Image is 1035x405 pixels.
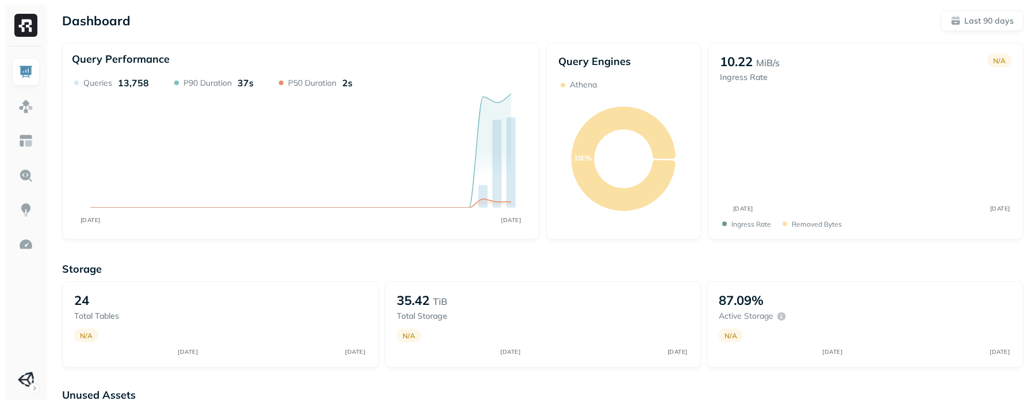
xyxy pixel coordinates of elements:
[731,220,771,228] p: Ingress Rate
[80,216,101,224] tspan: [DATE]
[570,79,597,90] p: Athena
[62,388,1023,402] p: Unused Assets
[18,372,34,388] img: Unity
[756,56,780,70] p: MiB/s
[823,348,843,355] tspan: [DATE]
[18,168,33,183] img: Query Explorer
[501,216,521,224] tspan: [DATE]
[178,348,198,355] tspan: [DATE]
[792,220,842,228] p: Removed bytes
[80,331,93,340] p: N/A
[397,311,499,322] p: Total storage
[74,292,89,308] p: 24
[18,99,33,114] img: Assets
[18,202,33,217] img: Insights
[83,78,112,89] p: Queries
[558,55,689,68] p: Query Engines
[733,205,753,212] tspan: [DATE]
[18,237,33,252] img: Optimization
[574,154,592,162] text: 100%
[990,348,1010,355] tspan: [DATE]
[18,64,33,79] img: Dashboard
[118,77,149,89] p: 13,758
[719,292,764,308] p: 87.09%
[288,78,336,89] p: P50 Duration
[237,77,254,89] p: 37s
[183,78,232,89] p: P90 Duration
[74,311,177,322] p: Total tables
[941,10,1023,31] button: Last 90 days
[342,77,352,89] p: 2s
[719,311,773,322] p: Active storage
[62,262,1023,276] p: Storage
[668,348,688,355] tspan: [DATE]
[720,54,753,70] p: 10.22
[964,16,1014,26] p: Last 90 days
[720,72,780,83] p: Ingress Rate
[990,205,1010,212] tspan: [DATE]
[397,292,430,308] p: 35.42
[724,331,737,340] p: N/A
[72,52,170,66] p: Query Performance
[500,348,520,355] tspan: [DATE]
[402,331,415,340] p: N/A
[993,56,1006,65] p: N/A
[14,14,37,37] img: Ryft
[18,133,33,148] img: Asset Explorer
[62,13,131,29] p: Dashboard
[433,295,447,308] p: TiB
[345,348,365,355] tspan: [DATE]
